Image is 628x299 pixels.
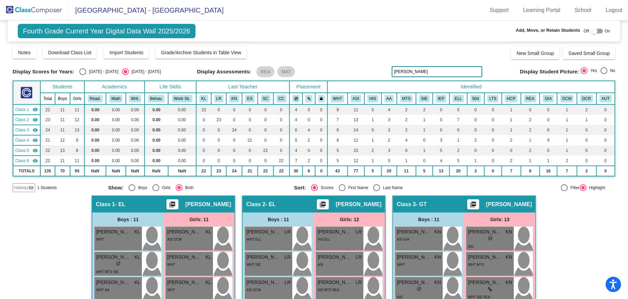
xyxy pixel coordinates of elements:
span: Import Students [109,50,143,55]
td: 4 [290,145,303,156]
td: 0 [397,145,416,156]
td: 13 [70,125,84,135]
td: 0 [196,135,211,145]
span: Class 4 [15,137,29,143]
td: 0.00 [84,135,106,145]
td: 11 [55,156,70,166]
span: Display Student Picture: [520,69,579,75]
td: 0 [597,115,615,125]
td: 0.00 [126,115,145,125]
td: 0 [450,125,467,135]
td: 3 [382,115,397,125]
td: 0 [196,125,211,135]
span: Download Class List [48,50,92,55]
th: Reading Resource [521,93,540,104]
td: 0.00 [126,125,145,135]
td: 0 [467,125,484,135]
th: African American [382,93,397,104]
td: 1 [557,135,577,145]
td: 6 [540,125,557,135]
td: 0.00 [145,145,168,156]
td: 0 [196,145,211,156]
td: 0.00 [106,156,126,166]
td: 0 [258,115,273,125]
th: Section 504 [467,93,484,104]
td: 0 [211,104,227,115]
td: 0 [315,115,328,125]
th: Autism Program Student [597,93,615,104]
td: 0 [467,145,484,156]
td: 21 [242,135,257,145]
th: Lindsey Roivas [211,93,227,104]
td: 0 [242,156,257,166]
td: 9 [70,145,84,156]
td: 11 [55,115,70,125]
td: 0 [597,145,615,156]
th: Total [40,93,55,104]
td: 0 [521,104,540,115]
td: 24 [226,125,242,135]
div: Yes [588,68,597,74]
th: Asian [348,93,364,104]
td: 0 [273,125,290,135]
td: 2 [577,104,597,115]
button: LR [214,95,224,102]
td: Stephanie Culver - SPED [13,145,40,156]
td: 15 [348,145,364,156]
th: Keep with students [303,93,315,104]
div: [DATE] - [DATE] [86,69,118,75]
td: 0 [484,115,502,125]
td: 0 [258,125,273,135]
span: [GEOGRAPHIC_DATA] - [GEOGRAPHIC_DATA] [68,5,224,16]
td: 0.00 [126,135,145,145]
a: Learning Portal [518,5,566,16]
mat-icon: picture_as_pdf [469,201,478,211]
td: 12 [55,135,70,145]
td: 2 [397,125,416,135]
button: ASI [351,95,361,102]
td: 1 [557,125,577,135]
td: 11 [55,104,70,115]
button: Import Students [104,46,149,59]
td: 8 [328,135,347,145]
span: Class 5 [15,147,29,154]
td: 0 [315,145,328,156]
td: 0 [196,115,211,125]
mat-icon: visibility [32,117,38,123]
button: MTS [400,95,413,102]
mat-chip: REA [256,66,275,77]
td: 0 [258,156,273,166]
button: Print Students Details [317,199,329,210]
th: Life Skills [145,81,196,93]
button: HCP [505,95,518,102]
td: 1 [416,125,433,135]
td: 2 [397,104,416,115]
a: Logout [600,5,628,16]
th: English Language Learner [450,93,467,104]
td: 0 [226,156,242,166]
td: 0 [211,125,227,135]
button: Grade/Archive Students in Table View [156,46,247,59]
td: 4 [397,135,416,145]
td: 0 [540,145,557,156]
td: 1 [502,104,521,115]
td: 2 [364,145,382,156]
td: 2 [382,135,397,145]
button: KL [199,95,208,102]
td: 13 [55,145,70,156]
td: 5 [328,145,347,156]
span: On [605,28,610,34]
td: 1 [557,145,577,156]
td: 0.00 [106,135,126,145]
td: 0 [315,125,328,135]
td: 6 [290,125,303,135]
button: Math [109,95,122,102]
td: 2 [521,145,540,156]
td: 12 [348,156,364,166]
button: SIE [419,95,430,102]
td: 8 [328,125,347,135]
a: Support [484,5,515,16]
td: 22 [40,104,55,115]
td: 5 [328,156,347,166]
mat-icon: picture_as_pdf [319,201,327,211]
